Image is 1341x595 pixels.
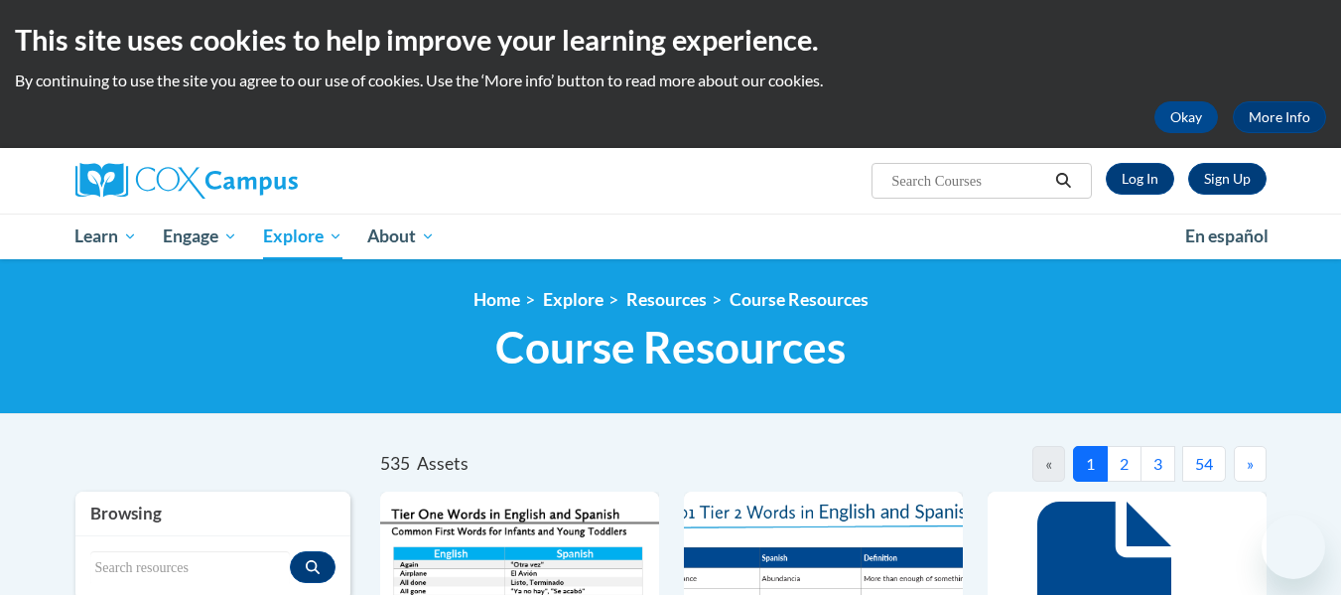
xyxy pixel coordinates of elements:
span: About [367,224,435,248]
a: About [354,214,448,259]
span: » [1247,454,1254,473]
span: Course Resources [495,321,846,373]
button: Next [1234,446,1267,482]
span: Engage [163,224,237,248]
a: Learn [63,214,151,259]
a: En español [1172,216,1281,257]
a: Explore [543,289,603,310]
span: En español [1185,225,1269,246]
iframe: Button to launch messaging window [1262,516,1325,579]
button: 54 [1182,446,1226,482]
a: More Info [1233,101,1326,133]
span: 535 [380,453,410,474]
span: Learn [74,224,137,248]
a: Register [1188,163,1267,195]
button: 1 [1073,446,1108,482]
a: Log In [1106,163,1174,195]
a: Explore [250,214,355,259]
div: Main menu [46,214,1296,259]
h2: This site uses cookies to help improve your learning experience. [15,20,1326,60]
button: Search [1048,169,1078,193]
a: Course Resources [730,289,869,310]
h3: Browsing [90,502,336,525]
span: Explore [263,224,342,248]
input: Search Courses [889,169,1048,193]
button: 2 [1107,446,1141,482]
button: 3 [1140,446,1175,482]
input: Search resources [90,551,291,585]
p: By continuing to use the site you agree to our use of cookies. Use the ‘More info’ button to read... [15,70,1326,91]
button: Okay [1154,101,1218,133]
img: Cox Campus [75,163,298,199]
a: Engage [150,214,250,259]
a: Cox Campus [75,163,453,199]
button: Search resources [290,551,335,583]
a: Resources [626,289,707,310]
span: Assets [417,453,469,474]
nav: Pagination Navigation [823,446,1266,482]
a: Home [473,289,520,310]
